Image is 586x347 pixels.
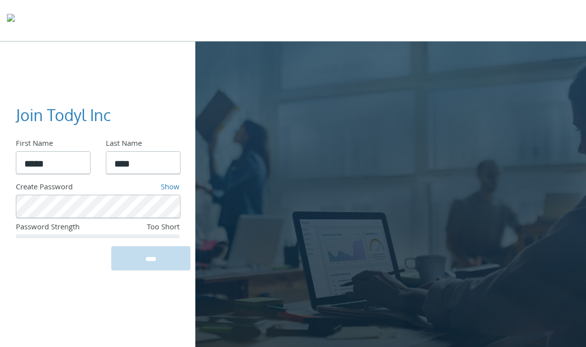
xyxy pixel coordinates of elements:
div: First Name [16,138,90,151]
div: Last Name [106,138,180,151]
div: Create Password [16,182,117,195]
a: Show [161,181,180,194]
img: todyl-logo-dark.svg [7,10,15,30]
div: Too Short [125,222,180,235]
h3: Join Todyl Inc [16,104,172,127]
div: Password Strength [16,222,125,235]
